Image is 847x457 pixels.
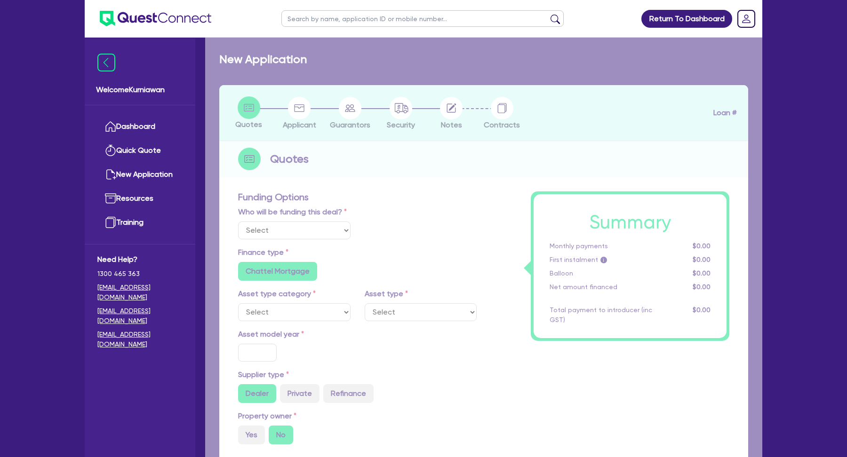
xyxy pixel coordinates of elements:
a: New Application [97,163,183,187]
a: Resources [97,187,183,211]
a: [EMAIL_ADDRESS][DOMAIN_NAME] [97,306,183,326]
img: quick-quote [105,145,116,156]
a: Return To Dashboard [641,10,732,28]
input: Search by name, application ID or mobile number... [281,10,564,27]
img: icon-menu-close [97,54,115,71]
img: resources [105,193,116,204]
a: [EMAIL_ADDRESS][DOMAIN_NAME] [97,330,183,349]
a: Training [97,211,183,235]
span: Need Help? [97,254,183,265]
span: Welcome Kurniawan [96,84,184,95]
img: training [105,217,116,228]
a: Quick Quote [97,139,183,163]
img: new-application [105,169,116,180]
a: Dashboard [97,115,183,139]
a: [EMAIL_ADDRESS][DOMAIN_NAME] [97,283,183,302]
a: Dropdown toggle [734,7,759,31]
img: quest-connect-logo-blue [100,11,211,26]
span: 1300 465 363 [97,269,183,279]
